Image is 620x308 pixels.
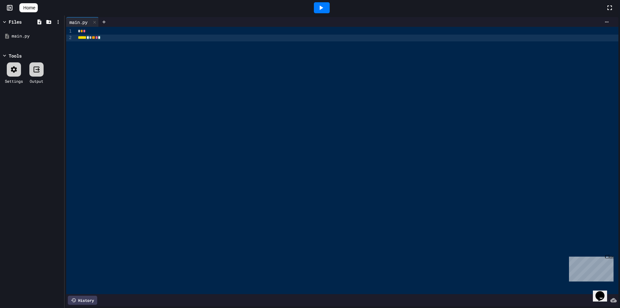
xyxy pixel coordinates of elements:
span: Home [23,5,35,11]
div: main.py [66,19,91,26]
div: 1 [66,28,73,35]
div: History [68,296,97,305]
div: Chat with us now!Close [3,3,45,41]
iframe: chat widget [566,254,614,281]
div: main.py [66,17,99,27]
div: main.py [12,33,62,39]
div: Tools [9,52,22,59]
iframe: chat widget [593,282,614,302]
div: Files [9,18,22,25]
a: Home [19,3,38,12]
div: Settings [5,78,23,84]
div: 2 [66,35,73,41]
div: Output [30,78,43,84]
